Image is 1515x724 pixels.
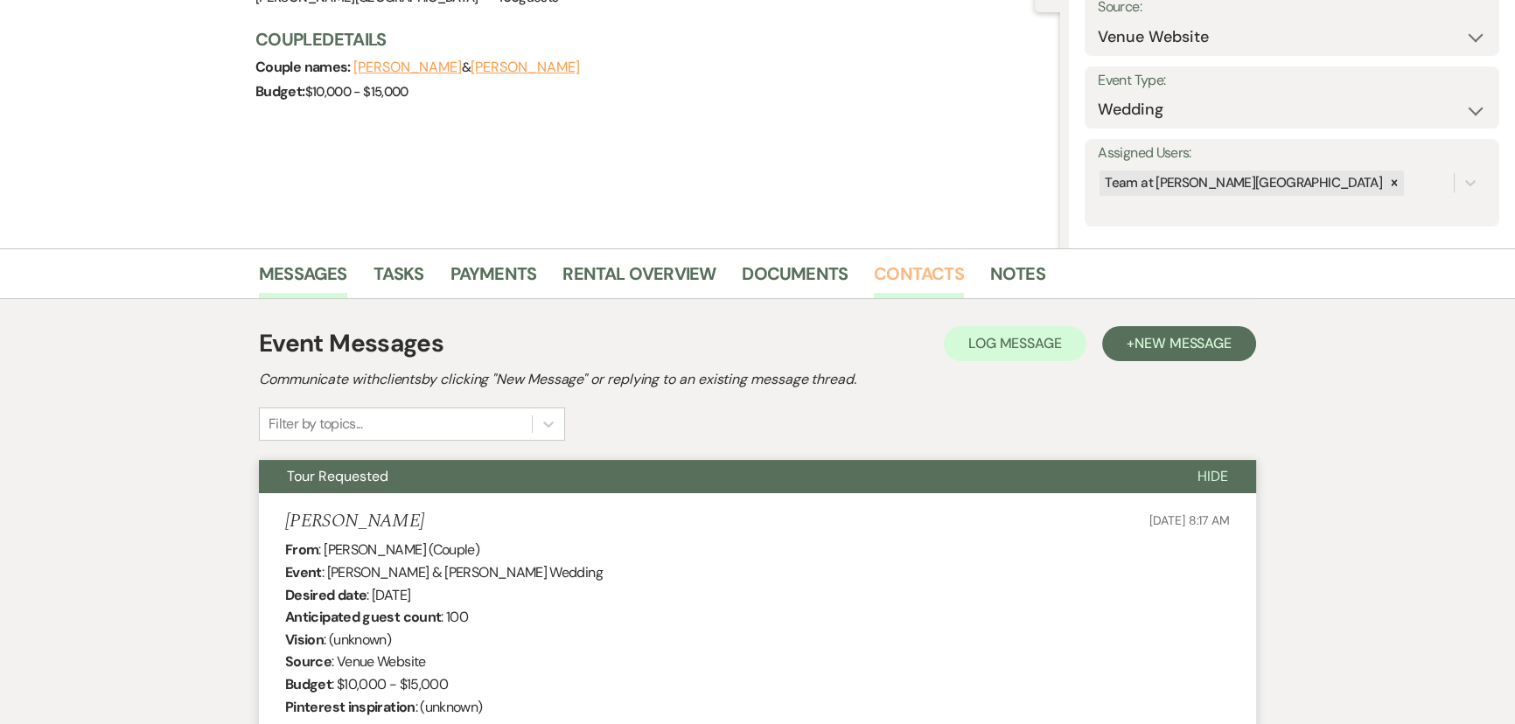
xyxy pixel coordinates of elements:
label: Event Type: [1098,68,1486,94]
label: Assigned Users: [1098,141,1486,166]
b: Event [285,563,322,581]
button: +New Message [1102,326,1256,361]
span: [DATE] 8:17 AM [1149,512,1230,528]
div: Team at [PERSON_NAME][GEOGRAPHIC_DATA] [1100,171,1385,196]
h2: Communicate with clients by clicking "New Message" or replying to an existing message thread. [259,369,1256,390]
span: Budget: [255,82,305,101]
b: Desired date [285,586,367,604]
span: Couple names: [255,58,353,76]
span: Hide [1197,467,1228,485]
b: Budget [285,675,332,693]
b: From [285,540,318,559]
h1: Event Messages [259,325,443,362]
b: Anticipated guest count [285,608,441,626]
button: Tour Requested [259,460,1169,493]
a: Payments [450,260,537,298]
button: Log Message [944,326,1086,361]
a: Messages [259,260,347,298]
span: Tour Requested [287,467,388,485]
div: Filter by topics... [269,414,362,435]
span: $10,000 - $15,000 [305,83,408,101]
button: [PERSON_NAME] [353,60,462,74]
a: Tasks [374,260,424,298]
button: Hide [1169,460,1256,493]
a: Rental Overview [562,260,716,298]
h5: [PERSON_NAME] [285,511,424,533]
span: Log Message [968,334,1062,352]
b: Source [285,652,332,671]
span: New Message [1135,334,1232,352]
span: & [353,59,579,76]
b: Pinterest inspiration [285,698,415,716]
a: Documents [742,260,848,298]
a: Notes [990,260,1045,298]
button: [PERSON_NAME] [471,60,579,74]
b: Vision [285,630,324,649]
a: Contacts [874,260,964,298]
h3: Couple Details [255,27,1043,52]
